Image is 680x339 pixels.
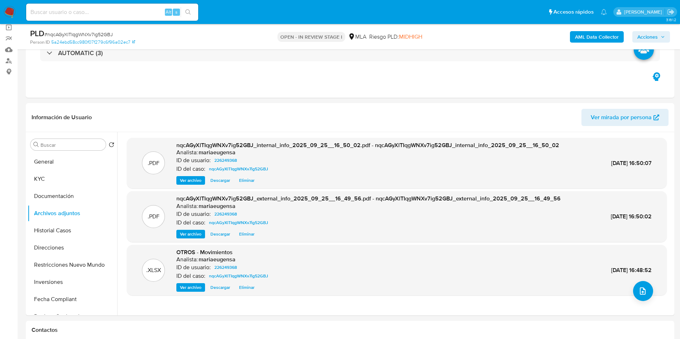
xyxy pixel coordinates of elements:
p: .PDF [148,213,160,221]
a: nqcAGyXlTIqgWNXv7ig52GBJ [206,218,271,227]
span: Ver archivo [180,231,201,238]
button: Inversiones [28,273,117,291]
p: Analista: [176,149,198,156]
span: Descargar [210,231,230,238]
span: Descargar [210,284,230,291]
button: Eliminar [236,283,258,292]
span: 226249368 [214,156,237,165]
button: upload-file [633,281,653,301]
button: Direcciones [28,239,117,256]
span: Ver archivo [180,284,201,291]
h1: Contactos [32,326,669,334]
button: General [28,153,117,170]
span: nqcAGyXlTIqgWNXv7ig52GBJ_external_info_2025_09_25__16_49_56.pdf - nqcAGyXlTIqgWNXv7ig52GBJ_extern... [176,194,561,203]
p: OPEN - IN REVIEW STAGE I [277,32,345,42]
p: ID del caso: [176,219,205,226]
button: Eliminar [236,230,258,238]
a: 226249368 [211,263,240,272]
button: Archivos adjuntos [28,205,117,222]
b: AML Data Collector [575,31,619,43]
button: Fecha Compliant [28,291,117,308]
span: nqcAGyXlTIqgWNXv7ig52GBJ [209,165,268,173]
span: Ver mirada por persona [591,109,652,126]
button: Ver archivo [176,283,205,292]
span: Alt [166,9,171,15]
span: nqcAGyXlTIqgWNXv7ig52GBJ_internal_info_2025_09_25__16_50_02.pdf - nqcAGyXlTIqgWNXv7ig52GBJ_intern... [176,141,559,149]
h1: Información de Usuario [32,114,92,121]
span: Riesgo PLD: [369,33,422,41]
button: Descargar [207,230,234,238]
p: ID del caso: [176,165,205,173]
button: Eliminar [236,176,258,185]
span: 226249368 [214,210,237,218]
b: PLD [30,28,44,39]
p: mariaeugenia.sanchez@mercadolibre.com [624,9,665,15]
h3: AUTOMATIC (3) [58,49,103,57]
div: AUTOMATIC (3) [40,45,660,61]
h6: mariaeugensa [199,149,236,156]
span: Eliminar [239,231,255,238]
p: Analista: [176,256,198,263]
span: OTROS - Movimientos [176,248,233,256]
span: [DATE] 16:50:02 [611,212,652,221]
a: nqcAGyXlTIqgWNXv7ig52GBJ [206,272,271,280]
span: # nqcAGyXlTIqgWNXv7ig52GBJ [44,31,113,38]
span: 226249368 [214,263,237,272]
input: Buscar usuario o caso... [26,8,198,17]
span: Ver archivo [180,177,201,184]
button: Descargar [207,283,234,292]
a: nqcAGyXlTIqgWNXv7ig52GBJ [206,165,271,173]
span: Eliminar [239,284,255,291]
div: MLA [348,33,366,41]
a: 226249368 [211,156,240,165]
p: ID de usuario: [176,157,211,164]
span: nqcAGyXlTIqgWNXv7ig52GBJ [209,218,268,227]
h6: mariaeugensa [199,203,236,210]
b: Person ID [30,39,50,45]
span: 3.161.2 [666,17,676,23]
span: Acciones [637,31,658,43]
span: Eliminar [239,177,255,184]
button: Devices Geolocation [28,308,117,325]
button: Ver mirada por persona [581,109,669,126]
p: Analista: [176,203,198,210]
p: ID de usuario: [176,210,211,218]
button: AML Data Collector [570,31,624,43]
a: 226249368 [211,210,240,218]
button: Acciones [632,31,670,43]
button: Descargar [207,176,234,185]
a: Salir [667,8,675,16]
button: Historial Casos [28,222,117,239]
span: s [175,9,177,15]
span: MIDHIGH [399,33,422,41]
button: Volver al orden por defecto [109,142,114,150]
span: [DATE] 16:50:07 [611,159,652,167]
p: ID de usuario: [176,264,211,271]
span: nqcAGyXlTIqgWNXv7ig52GBJ [209,272,268,280]
span: Descargar [210,177,230,184]
h6: mariaeugensa [199,256,236,263]
span: [DATE] 16:48:52 [611,266,652,274]
button: KYC [28,170,117,188]
p: .XLSX [146,266,161,274]
p: ID del caso: [176,272,205,280]
input: Buscar [41,142,103,148]
button: Buscar [33,142,39,147]
span: Accesos rápidos [553,8,594,16]
p: .PDF [148,159,160,167]
button: Restricciones Nuevo Mundo [28,256,117,273]
button: search-icon [181,7,195,17]
button: Ver archivo [176,230,205,238]
a: Notificaciones [601,9,607,15]
button: Documentación [28,188,117,205]
button: Ver archivo [176,176,205,185]
a: 5a24ebd58cc980f07f279c6f96a02ec7 [51,39,135,45]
